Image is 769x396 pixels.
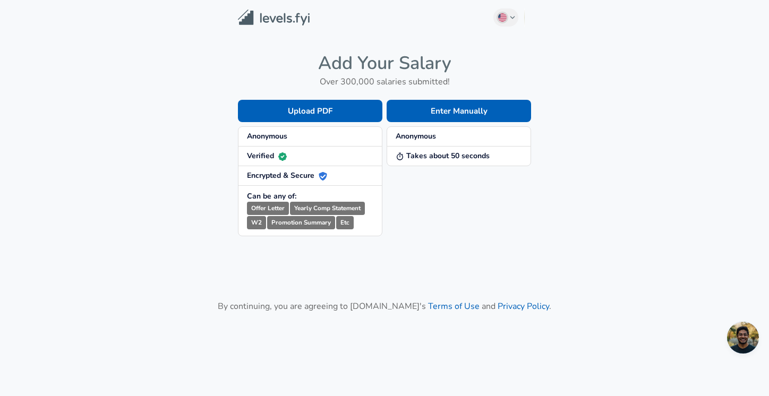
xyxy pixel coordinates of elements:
[247,202,289,215] small: Offer Letter
[247,216,266,229] small: W2
[498,300,549,312] a: Privacy Policy
[498,13,507,22] img: English (US)
[336,216,354,229] small: Etc
[267,216,335,229] small: Promotion Summary
[247,131,287,141] strong: Anonymous
[238,100,382,122] button: Upload PDF
[428,300,480,312] a: Terms of Use
[387,100,531,122] button: Enter Manually
[238,74,531,89] h6: Over 300,000 salaries submitted!
[247,151,287,161] strong: Verified
[727,322,759,354] div: Open chat
[396,131,436,141] strong: Anonymous
[247,191,296,201] strong: Can be any of:
[396,151,490,161] strong: Takes about 50 seconds
[290,202,365,215] small: Yearly Comp Statement
[493,8,519,27] button: English (US)
[238,52,531,74] h4: Add Your Salary
[247,170,327,180] strong: Encrypted & Secure
[238,10,310,26] img: Levels.fyi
